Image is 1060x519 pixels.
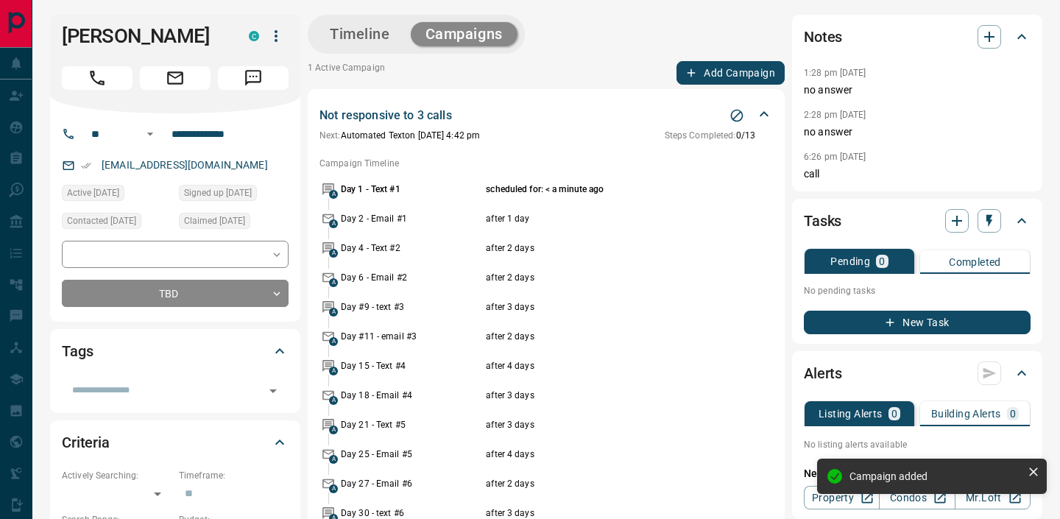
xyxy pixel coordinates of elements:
span: Contacted [DATE] [67,213,136,228]
p: Day 25 - Email #5 [341,448,482,461]
p: Day 6 - Email #2 [341,271,482,284]
p: after 3 days [486,418,722,431]
div: Notes [804,19,1031,54]
span: A [329,278,338,287]
p: Actively Searching: [62,469,172,482]
span: Signed up [DATE] [184,186,252,200]
div: Tue Jul 29 2025 [62,185,172,205]
p: 1:28 pm [DATE] [804,68,866,78]
div: Tue Jul 29 2025 [179,185,289,205]
p: Day 18 - Email #4 [341,389,482,402]
p: Completed [949,257,1001,267]
span: Next: [319,130,341,141]
p: Day 27 - Email #6 [341,477,482,490]
button: Open [141,125,159,143]
p: Day 2 - Email #1 [341,212,482,225]
p: Day 1 - Text #1 [341,183,482,196]
span: A [329,396,338,405]
span: A [329,219,338,228]
svg: Email Verified [81,160,91,171]
p: Day 15 - Text #4 [341,359,482,373]
p: Not responsive to 3 calls [319,107,452,124]
p: 1 Active Campaign [308,61,385,85]
span: A [329,484,338,493]
p: after 3 days [486,389,722,402]
button: Stop Campaign [726,105,748,127]
p: 0 [891,409,897,419]
p: No listing alerts available [804,438,1031,451]
p: after 2 days [486,241,722,255]
span: Call [62,66,132,90]
p: Timeframe: [179,469,289,482]
p: Listing Alerts [819,409,883,419]
p: Day #11 - email #3 [341,330,482,343]
span: A [329,308,338,317]
p: 0 [879,256,885,266]
div: condos.ca [249,31,259,41]
span: Email [140,66,211,90]
p: after 2 days [486,330,722,343]
h1: [PERSON_NAME] [62,24,227,48]
a: [EMAIL_ADDRESS][DOMAIN_NAME] [102,159,268,171]
p: after 3 days [486,300,722,314]
p: Day 4 - Text #2 [341,241,482,255]
div: Campaign added [849,470,1022,482]
p: scheduled for: < a minute ago [486,183,722,196]
p: Day #9 - text #3 [341,300,482,314]
p: after 4 days [486,359,722,373]
p: after 2 days [486,271,722,284]
p: 0 / 13 [665,129,755,142]
button: Campaigns [411,22,517,46]
p: Day 21 - Text #5 [341,418,482,431]
h2: Notes [804,25,842,49]
a: Property [804,486,880,509]
h2: Alerts [804,361,842,385]
p: 0 [1010,409,1016,419]
span: A [329,249,338,258]
p: 2:28 pm [DATE] [804,110,866,120]
div: Tasks [804,203,1031,239]
p: no answer [804,82,1031,98]
span: A [329,337,338,346]
span: A [329,455,338,464]
div: Tue Jul 29 2025 [62,213,172,233]
h2: Tasks [804,209,841,233]
p: New Alert: [804,466,1031,481]
p: after 4 days [486,448,722,461]
p: no answer [804,124,1031,140]
p: 6:26 pm [DATE] [804,152,866,162]
span: Active [DATE] [67,186,119,200]
p: after 1 day [486,212,722,225]
button: Add Campaign [676,61,785,85]
p: Automated Text on [DATE] 4:42 pm [319,129,480,142]
div: Alerts [804,356,1031,391]
div: Not responsive to 3 callsStop CampaignNext:Automated Texton [DATE] 4:42 pmSteps Completed:0/13 [319,104,773,145]
div: Tags [62,333,289,369]
h2: Criteria [62,431,110,454]
div: TBD [62,280,289,307]
p: Building Alerts [931,409,1001,419]
p: Pending [830,256,870,266]
button: New Task [804,311,1031,334]
button: Open [263,381,283,401]
p: after 2 days [486,477,722,490]
div: Criteria [62,425,289,460]
span: Message [218,66,289,90]
span: Claimed [DATE] [184,213,245,228]
button: Timeline [315,22,405,46]
p: No pending tasks [804,280,1031,302]
span: A [329,367,338,375]
p: Campaign Timeline [319,157,773,170]
span: A [329,426,338,434]
span: A [329,190,338,199]
div: Tue Jul 29 2025 [179,213,289,233]
span: Steps Completed: [665,130,736,141]
h2: Tags [62,339,93,363]
p: call [804,166,1031,182]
